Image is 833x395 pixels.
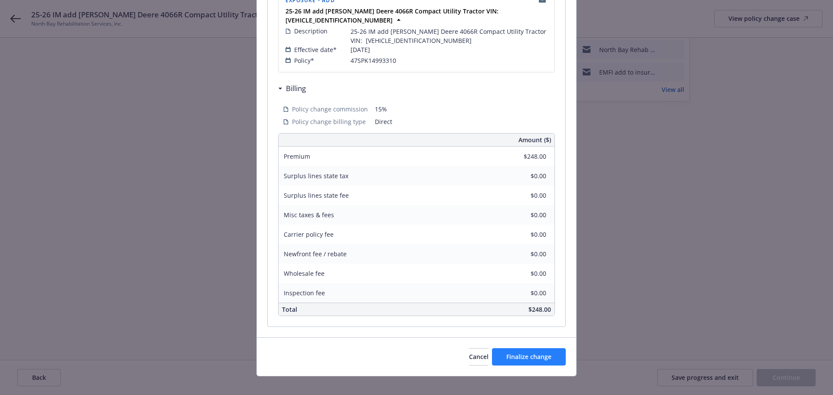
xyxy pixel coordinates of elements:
[284,289,325,297] span: Inspection fee
[292,117,366,126] span: Policy change billing type
[495,170,551,183] input: 0.00
[294,56,314,65] span: Policy*
[492,348,566,366] button: Finalize change
[495,287,551,300] input: 0.00
[286,83,306,94] h3: Billing
[284,211,334,219] span: Misc taxes & fees
[495,189,551,202] input: 0.00
[351,27,548,45] span: 25-26 IM add [PERSON_NAME] Deere 4066R Compact Utility Tractor VIN: [VEHICLE_IDENTIFICATION_NUMBER]
[284,230,334,238] span: Carrier policy fee
[294,45,337,54] span: Effective date*
[495,228,551,241] input: 0.00
[495,248,551,261] input: 0.00
[469,348,489,366] button: Cancel
[506,353,551,361] span: Finalize change
[351,56,396,65] span: 47SPK14993310
[375,117,550,126] span: Direct
[284,152,310,160] span: Premium
[469,353,489,361] span: Cancel
[375,104,550,114] span: 15%
[495,209,551,222] input: 0.00
[351,45,370,54] span: [DATE]
[285,7,498,24] strong: 25-26 IM add [PERSON_NAME] Deere 4066R Compact Utility Tractor VIN: [VEHICLE_IDENTIFICATION_NUMBER]
[284,172,348,180] span: Surplus lines state tax
[292,104,368,114] span: Policy change commission
[278,83,306,94] div: Billing
[284,191,349,199] span: Surplus lines state fee
[284,269,325,277] span: Wholesale fee
[294,26,328,36] span: Description
[284,250,347,258] span: Newfront fee / rebate
[495,150,551,163] input: 0.00
[495,267,551,280] input: 0.00
[528,305,551,313] span: $248.00
[518,135,551,144] span: Amount ($)
[282,305,297,313] span: Total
